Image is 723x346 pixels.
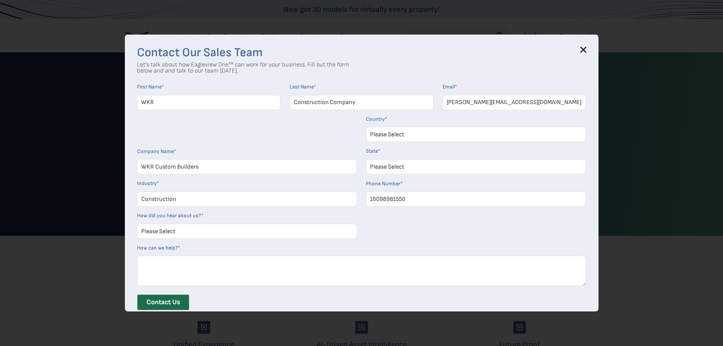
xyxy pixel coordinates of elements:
span: Company Name [137,148,174,155]
h3: Contact Our Sales Team [137,47,586,59]
span: Phone Number [366,180,400,187]
span: Last Name [290,84,314,90]
input: Contact Us [137,294,189,310]
span: How did you hear about us? [137,212,201,219]
span: Email [443,84,455,90]
span: First Name [137,84,162,90]
span: How can we help? [137,245,178,251]
span: State [366,148,378,154]
span: Industry [137,180,157,186]
p: Let's talk about how Eagleview One™ can work for your business. Fill out the form below and and t... [137,62,350,74]
span: Country [366,116,385,122]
